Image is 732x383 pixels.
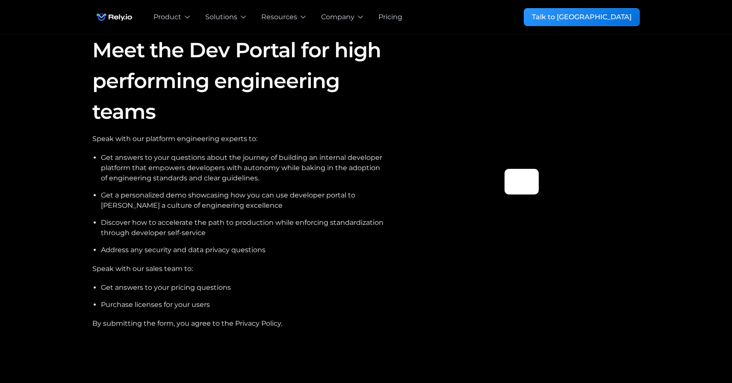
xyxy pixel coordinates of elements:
img: Rely.io logo [92,9,136,26]
div: Product [153,12,181,22]
li: Purchase licenses for your users [101,300,387,310]
h1: Meet the Dev Portal for high performing engineering teams [92,35,387,127]
li: Address any security and data privacy questions [101,245,387,255]
a: Pricing [378,12,402,22]
div: Resources [261,12,297,22]
div: Speak with our platform engineering experts to: [92,134,387,144]
div: Solutions [205,12,237,22]
div: Company [321,12,354,22]
li: Get a personalized demo showcasing how you can use developer portal to [PERSON_NAME] a culture of... [101,190,387,211]
div: By submitting the form, you agree to the Privacy Policy. [92,318,387,329]
a: Talk to [GEOGRAPHIC_DATA] [524,8,640,26]
li: Discover how to accelerate the path to production while enforcing standardization through develop... [101,218,387,238]
li: Get answers to your pricing questions [101,283,387,293]
div: Talk to [GEOGRAPHIC_DATA] [532,12,632,22]
li: Get answers to your questions about the journey of building an internal developer platform that e... [101,153,387,183]
div: Speak with our sales team to: [92,264,387,274]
